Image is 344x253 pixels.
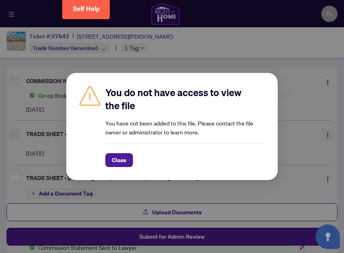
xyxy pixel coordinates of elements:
[105,86,265,112] h2: You do not have access to view the file
[105,153,133,167] button: Close
[112,154,126,167] span: Close
[73,5,100,13] span: Self Help
[105,86,265,167] div: You have not been added to this file. Please contact the file owner or administrator to learn more.
[316,224,340,249] button: Open asap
